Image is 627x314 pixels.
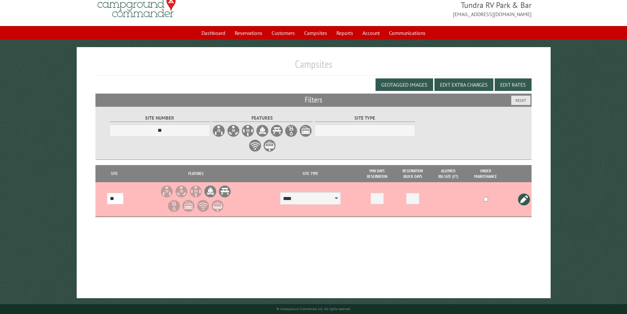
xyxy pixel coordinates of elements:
th: Reservation Block Days [395,165,431,182]
li: Sewer Hookup [182,199,195,213]
label: Site Number [110,114,210,122]
li: Grill [211,199,224,213]
th: Site Type [262,165,359,182]
a: Reports [332,27,357,39]
a: Reservations [231,27,266,39]
label: Water Hookup [285,124,298,137]
label: Sewer Hookup [299,124,312,137]
th: Min Days Reservation [359,165,395,182]
label: Grill [263,139,276,152]
button: Geotagged Images [376,78,433,91]
th: Site [99,165,130,182]
th: Features [130,165,262,182]
li: WiFi Service [196,199,210,213]
a: Account [358,27,384,39]
a: Communications [385,27,430,39]
button: Edit Rates [495,78,532,91]
label: Features [212,114,312,122]
label: Picnic Table [270,124,283,137]
a: Edit this campsite [517,193,531,206]
small: © Campground Commander LLC. All rights reserved. [276,307,351,311]
label: Site Type [315,114,415,122]
a: Dashboard [197,27,229,39]
li: 50A Electrical Hookup [189,185,202,198]
label: Firepit [256,124,269,137]
th: Allowed Rig Size (ft) [431,165,466,182]
label: 30A Electrical Hookup [227,124,240,137]
label: 20A Electrical Hookup [212,124,225,137]
li: 30A Electrical Hookup [175,185,188,198]
button: Reset [511,96,531,105]
li: Firepit [204,185,217,198]
li: Water Hookup [168,199,181,213]
h2: Filters [95,94,532,106]
label: 50A Electrical Hookup [241,124,254,137]
li: 20A Electrical Hookup [160,185,173,198]
button: Edit Extra Charges [434,78,493,91]
li: Picnic Table [218,185,231,198]
a: Customers [268,27,299,39]
h1: Campsites [95,58,532,76]
a: Campsites [300,27,331,39]
th: Under Maintenance [466,165,506,182]
label: WiFi Service [248,139,262,152]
